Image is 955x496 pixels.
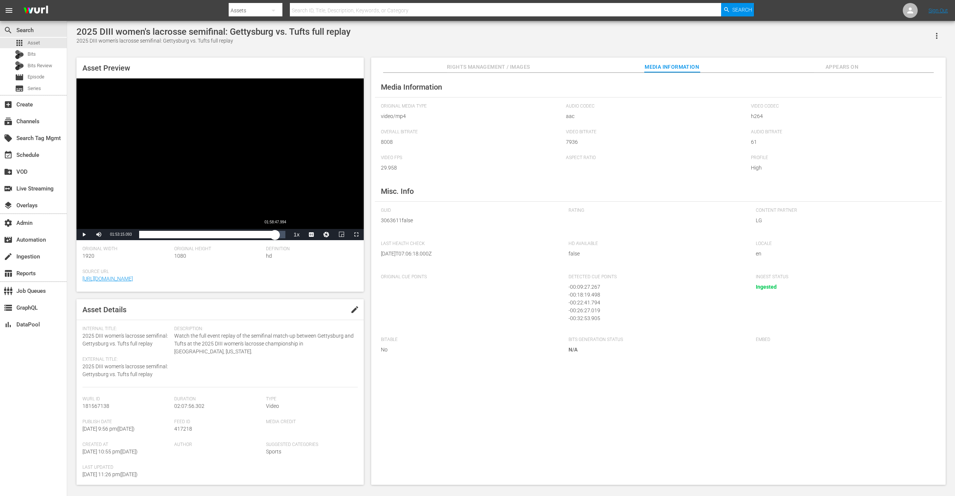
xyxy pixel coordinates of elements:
span: Watch the full event replay of the semifinal match-up between Gettysburg and Tufts at the 2025 DI... [174,332,354,356]
span: Author [174,442,262,448]
span: Asset Details [82,305,126,314]
span: Reports [4,269,13,278]
span: Schedule [4,151,13,159]
div: 2025 DIII women's lacrosse semifinal: Gettysburg vs. Tufts full replay [76,27,351,37]
div: Bits [15,50,24,59]
span: Asset Preview [82,63,130,72]
span: Bits Review [28,62,52,69]
button: Play [76,229,91,240]
span: 181567138 [82,403,109,409]
span: 417218 [174,426,192,432]
span: en [756,250,932,258]
span: Video FPS [381,155,562,161]
span: Ingest Status [756,274,932,280]
button: Picture-in-Picture [334,229,349,240]
span: Overall Bitrate [381,129,562,135]
span: Embed [756,337,932,343]
span: Job Queues [4,286,13,295]
span: Asset [28,39,40,47]
div: 2025 DIII women's lacrosse semifinal: Gettysburg vs. Tufts full replay [76,37,351,45]
span: Description: [174,326,354,332]
span: Episode [15,73,24,82]
button: Captions [304,229,319,240]
span: Overlays [4,201,13,210]
img: ans4CAIJ8jUAAAAAAAAAAAAAAAAAAAAAAAAgQb4GAAAAAAAAAAAAAAAAAAAAAAAAJMjXAAAAAAAAAAAAAAAAAAAAAAAAgAT5G... [18,2,54,19]
button: Jump To Time [319,229,334,240]
span: Original Media Type [381,103,562,109]
div: - 00:09:27.267 [569,283,741,291]
button: edit [346,301,364,319]
span: VOD [4,167,13,176]
span: Locale [756,241,932,247]
span: aac [566,112,747,120]
span: Type [266,396,354,402]
span: Media Credit [266,419,354,425]
span: false [569,250,745,258]
div: Progress Bar [139,231,285,238]
span: Ingestion [4,252,13,261]
span: Bitable [381,337,557,343]
span: HD Available [569,241,745,247]
span: Created At [82,442,170,448]
span: [DATE]T07:06:18.000Z [381,250,557,258]
span: Automation [4,235,13,244]
span: Episode [28,73,44,81]
span: 8008 [381,138,562,146]
span: Rating [569,208,745,214]
span: Publish Date [82,419,170,425]
span: Video Codec [751,103,932,109]
span: Channels [4,117,13,126]
span: 2025 DIII women's lacrosse semifinal: Gettysburg vs. Tufts full replay [82,333,168,347]
button: Fullscreen [349,229,364,240]
div: - 00:22:41.794 [569,299,741,307]
span: GraphQL [4,303,13,312]
span: Rights Management / Images [447,62,530,72]
span: Last Updated [82,465,170,471]
span: 29.958 [381,164,562,172]
span: h264 [751,112,932,120]
span: Detected Cue Points [569,274,745,280]
span: 02:07:56.302 [174,403,204,409]
span: Feed ID [174,419,262,425]
span: Original Width [82,246,170,252]
button: Playback Rate [289,229,304,240]
span: LG [756,217,932,224]
span: GUID [381,208,557,214]
span: video/mp4 [381,112,562,120]
span: edit [350,305,359,314]
span: Search [4,26,13,35]
span: Misc. Info [381,187,414,196]
span: Audio Codec [566,103,747,109]
div: - 00:32:53.905 [569,314,741,322]
span: Internal Title: [82,326,170,332]
span: Aspect Ratio [566,155,747,161]
span: [DATE] 9:56 pm ( [DATE] ) [82,426,135,432]
a: Sign Out [929,7,948,13]
span: DataPool [4,320,13,329]
span: Search Tag Mgmt [4,134,13,143]
span: 7936 [566,138,747,146]
span: Appears On [814,62,870,72]
span: Live Streaming [4,184,13,193]
span: Last Health Check [381,241,557,247]
span: N/A [569,347,577,353]
span: 61 [751,138,932,146]
span: Original Height [174,246,262,252]
span: Original Cue Points [381,274,557,280]
button: Search [721,3,754,16]
span: hd [266,253,272,259]
span: [DATE] 11:26 pm ( [DATE] ) [82,471,138,477]
span: 2025 DIII women's lacrosse semifinal: Gettysburg vs. Tufts full replay [82,363,168,377]
span: Audio Bitrate [751,129,932,135]
span: Bits [28,50,36,58]
span: Media Information [644,62,700,72]
span: Sports [266,449,281,455]
span: High [751,164,932,172]
span: Suggested Categories [266,442,354,448]
span: Search [732,3,752,16]
span: Admin [4,218,13,227]
span: [DATE] 10:55 pm ( [DATE] ) [82,449,138,455]
span: Bits Generation Status [569,337,745,343]
a: [URL][DOMAIN_NAME] [82,276,133,282]
span: 1080 [174,253,186,259]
